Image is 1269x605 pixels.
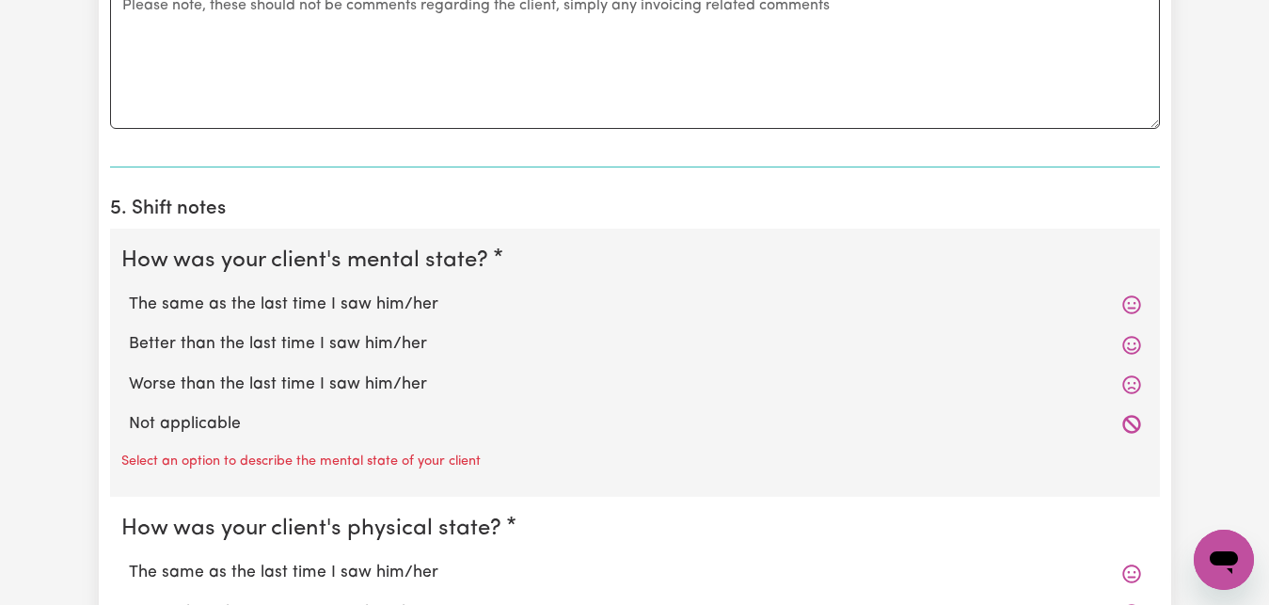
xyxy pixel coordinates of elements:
p: Select an option to describe the mental state of your client [121,452,481,472]
label: The same as the last time I saw him/her [129,293,1141,317]
label: Worse than the last time I saw him/her [129,373,1141,397]
legend: How was your client's mental state? [121,244,496,278]
label: Better than the last time I saw him/her [129,332,1141,357]
label: The same as the last time I saw him/her [129,561,1141,585]
legend: How was your client's physical state? [121,512,509,546]
iframe: Button to launch messaging window [1194,530,1254,590]
label: Not applicable [129,412,1141,437]
h2: 5. Shift notes [110,198,1160,221]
